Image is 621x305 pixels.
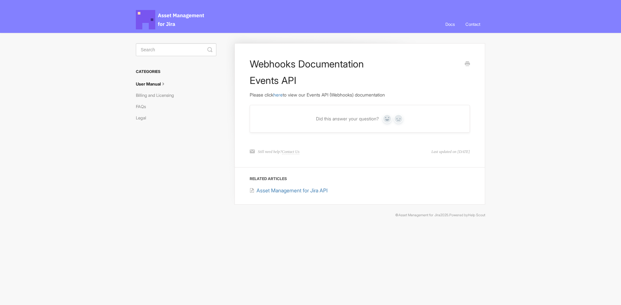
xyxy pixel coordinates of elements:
[136,113,151,123] a: Legal
[136,101,151,112] a: FAQs
[441,15,460,33] a: Docs
[136,212,485,218] p: © 2025.
[398,213,440,217] a: Asset Management for Jira
[250,58,460,70] h1: Webhooks Documentation
[449,213,485,217] span: Powered by
[250,176,470,182] h3: Related Articles
[249,187,328,194] a: Asset Management for Jira API
[468,213,485,217] a: Help Scout
[136,79,171,89] a: User Manual
[256,187,328,194] span: Asset Management for Jira API
[250,91,470,98] p: Please click to view our Events API (Webhooks) documentation
[465,61,470,68] a: Print this Article
[136,66,216,77] h3: Categories
[461,15,485,33] a: Contact
[273,92,283,97] a: here
[136,90,179,100] a: Billing and Licensing
[316,116,379,122] span: Did this answer your question?
[431,149,470,155] time: Last updated on [DATE]
[258,149,300,155] p: Still need help?
[136,10,205,29] span: Asset Management for Jira Docs
[282,149,300,154] a: Contact Us
[250,75,470,86] h1: Events API
[136,43,216,56] input: Search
